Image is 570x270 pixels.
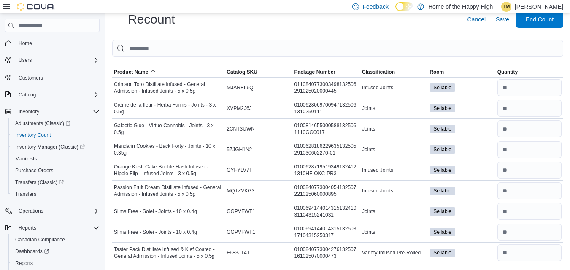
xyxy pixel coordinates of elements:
[12,258,36,268] a: Reports
[430,83,455,92] span: Sellable
[362,3,388,11] span: Feedback
[15,90,100,100] span: Catalog
[12,246,100,257] span: Dashboards
[362,126,375,132] span: Joints
[12,258,100,268] span: Reports
[15,155,37,162] span: Manifests
[8,141,103,153] a: Inventory Manager (Classic)
[12,130,54,140] a: Inventory Count
[12,130,100,140] span: Inventory Count
[430,207,455,216] span: Sellable
[19,225,36,231] span: Reports
[433,208,451,215] span: Sellable
[12,235,68,245] a: Canadian Compliance
[17,3,55,11] img: Cova
[15,206,47,216] button: Operations
[501,2,511,12] div: Tristen Mueller
[430,166,455,174] span: Sellable
[492,11,513,28] button: Save
[19,40,32,47] span: Home
[114,102,223,115] span: Crème de la fleur - Herba Farms - Joints - 3 x 0.5g
[430,69,444,75] span: Room
[8,176,103,188] a: Transfers (Classic)
[114,246,223,259] span: Taster Pack Distillate Infused & Kief Coated - General Admission - Infused Joints - 5 x 0.5g
[430,145,455,154] span: Sellable
[15,72,100,83] span: Customers
[12,189,40,199] a: Transfers
[433,104,451,112] span: Sellable
[15,179,64,186] span: Transfers (Classic)
[496,15,509,24] span: Save
[433,249,451,257] span: Sellable
[227,208,255,215] span: GGPVFWT1
[12,166,100,176] span: Purchase Orders
[12,154,100,164] span: Manifests
[515,2,563,12] p: [PERSON_NAME]
[114,184,223,198] span: Passion Fruit Dream Distillate Infused - General Admission - Infused Joints - 5 x 0.5g
[15,236,65,243] span: Canadian Compliance
[114,69,148,75] span: Product Name
[227,249,250,256] span: F683JT4T
[227,187,254,194] span: MQTZVKG3
[227,84,253,91] span: MJAREL6Q
[8,257,103,269] button: Reports
[15,73,46,83] a: Customers
[502,2,510,12] span: TM
[15,55,100,65] span: Users
[8,129,103,141] button: Inventory Count
[112,40,563,57] input: This is a search bar. After typing your query, hit enter to filter the results lower in the page.
[227,69,257,75] span: Catalog SKU
[362,187,393,194] span: Infused Joints
[526,15,554,24] span: End Count
[293,244,360,261] div: 0100840773004276132507161025070000473
[15,191,36,198] span: Transfers
[362,69,395,75] span: Classification
[2,106,103,118] button: Inventory
[112,67,225,77] button: Product Name
[227,229,255,235] span: GGPVFWT1
[433,146,451,153] span: Sellable
[114,229,197,235] span: Slims Free - Solei - Joints - 10 x 0.4g
[430,249,455,257] span: Sellable
[433,84,451,91] span: Sellable
[15,107,100,117] span: Inventory
[114,143,223,156] span: Mandarin Cookies - Back Forty - Joints - 10 x 0.35g
[430,187,455,195] span: Sellable
[12,177,100,187] span: Transfers (Classic)
[430,104,455,112] span: Sellable
[293,67,360,77] button: Package Number
[227,126,255,132] span: 2CNT3UWN
[433,125,451,133] span: Sellable
[464,11,489,28] button: Cancel
[362,167,393,174] span: Infused Joints
[15,144,85,150] span: Inventory Manager (Classic)
[114,81,223,94] span: Crimson Toro Distillate Infused - General Admission - Infused Joints - 5 x 0.5g
[114,208,197,215] span: Slims Free - Solei - Joints - 10 x 0.4g
[15,55,35,65] button: Users
[293,162,360,179] div: 01006287195193491324121310HF-OKC-PR3
[2,205,103,217] button: Operations
[12,189,100,199] span: Transfers
[12,177,67,187] a: Transfers (Classic)
[19,75,43,81] span: Customers
[15,223,40,233] button: Reports
[114,122,223,136] span: Galactic Glue - Virtue Cannabis - Joints - 3 x 0.5g
[12,142,100,152] span: Inventory Manager (Classic)
[8,118,103,129] a: Adjustments (Classic)
[362,208,375,215] span: Joints
[8,188,103,200] button: Transfers
[496,67,563,77] button: Quantity
[227,167,252,174] span: GYFYLV7T
[496,2,498,12] p: |
[114,163,223,177] span: Orange Kush Cake Bubble Hash Infused - Hippie Flip - Infused Joints - 3 x 0.5g
[12,166,57,176] a: Purchase Orders
[467,15,486,24] span: Cancel
[19,57,32,64] span: Users
[15,223,100,233] span: Reports
[294,69,335,75] span: Package Number
[433,166,451,174] span: Sellable
[433,187,451,195] span: Sellable
[516,11,563,28] button: End Count
[15,38,100,48] span: Home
